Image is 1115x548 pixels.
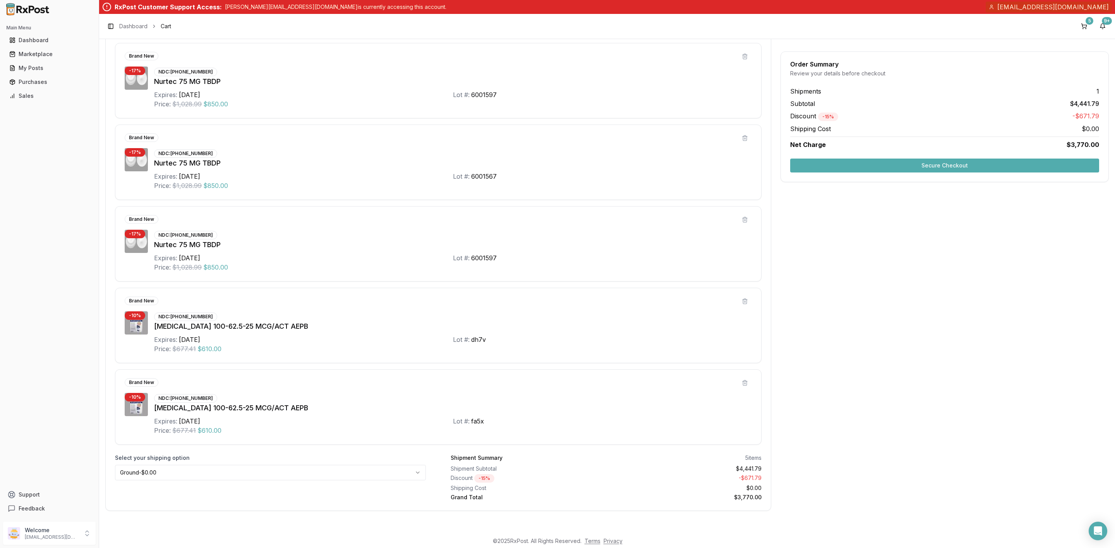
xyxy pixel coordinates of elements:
[154,181,171,190] div: Price:
[453,253,470,263] div: Lot #:
[203,99,228,109] span: $850.00
[9,36,89,44] div: Dashboard
[453,172,470,181] div: Lot #:
[203,263,228,272] span: $850.00
[451,484,603,492] div: Shipping Cost
[6,47,93,61] a: Marketplace
[125,148,145,157] div: - 17 %
[154,231,217,239] div: NDC: [PHONE_NUMBER]
[154,239,752,250] div: Nurtec 75 MG TBDP
[609,484,762,492] div: $0.00
[172,181,202,190] span: $1,028.99
[3,48,96,60] button: Marketplace
[179,253,200,263] div: [DATE]
[119,22,171,30] nav: breadcrumb
[125,133,158,142] div: Brand New
[154,68,217,76] div: NDC: [PHONE_NUMBER]
[3,502,96,516] button: Feedback
[609,465,762,473] div: $4,441.79
[172,426,196,435] span: $677.41
[6,75,93,89] a: Purchases
[451,465,603,473] div: Shipment Subtotal
[609,493,762,501] div: $3,770.00
[790,99,815,108] span: Subtotal
[1070,99,1099,108] span: $4,441.79
[154,426,171,435] div: Price:
[790,124,831,133] span: Shipping Cost
[609,474,762,483] div: - $671.79
[154,321,752,332] div: [MEDICAL_DATA] 100-62.5-25 MCG/ACT AEPB
[125,393,145,401] div: - 10 %
[125,393,148,416] img: Trelegy Ellipta 100-62.5-25 MCG/ACT AEPB
[453,90,470,99] div: Lot #:
[3,488,96,502] button: Support
[179,335,200,344] div: [DATE]
[154,90,177,99] div: Expires:
[125,148,148,171] img: Nurtec 75 MG TBDP
[125,311,145,320] div: - 10 %
[154,312,217,321] div: NDC: [PHONE_NUMBER]
[1096,20,1109,32] button: 9+
[474,474,494,483] div: - 15 %
[154,344,171,353] div: Price:
[997,2,1109,12] span: [EMAIL_ADDRESS][DOMAIN_NAME]
[3,90,96,102] button: Sales
[9,50,89,58] div: Marketplace
[125,230,145,238] div: - 17 %
[179,417,200,426] div: [DATE]
[172,99,202,109] span: $1,028.99
[453,335,470,344] div: Lot #:
[790,70,1099,77] div: Review your details before checkout
[19,505,45,512] span: Feedback
[471,335,486,344] div: dh7v
[179,172,200,181] div: [DATE]
[6,61,93,75] a: My Posts
[453,417,470,426] div: Lot #:
[154,172,177,181] div: Expires:
[9,78,89,86] div: Purchases
[1067,140,1099,149] span: $3,770.00
[125,311,148,335] img: Trelegy Ellipta 100-62.5-25 MCG/ACT AEPB
[6,25,93,31] h2: Main Menu
[9,92,89,100] div: Sales
[119,22,148,30] a: Dashboard
[790,112,838,120] span: Discount
[6,89,93,103] a: Sales
[471,253,497,263] div: 6001597
[3,34,96,46] button: Dashboard
[125,230,148,253] img: Nurtec 75 MG TBDP
[125,378,158,387] div: Brand New
[154,335,177,344] div: Expires:
[172,263,202,272] span: $1,028.99
[172,344,196,353] span: $677.41
[154,417,177,426] div: Expires:
[1078,20,1090,32] button: 5
[115,454,426,462] label: Select your shipping option
[25,526,79,534] p: Welcome
[179,90,200,99] div: [DATE]
[471,417,484,426] div: fa5x
[790,159,1099,172] button: Secure Checkout
[1086,17,1093,25] div: 5
[154,158,752,169] div: Nurtec 75 MG TBDP
[154,76,752,87] div: Nurtec 75 MG TBDP
[3,76,96,88] button: Purchases
[154,253,177,263] div: Expires:
[8,527,20,539] img: User avatar
[154,149,217,158] div: NDC: [PHONE_NUMBER]
[154,99,171,109] div: Price:
[585,538,600,544] a: Terms
[471,90,497,99] div: 6001597
[1072,111,1099,121] span: -$671.79
[745,454,762,462] div: 5 items
[154,263,171,272] div: Price:
[125,215,158,224] div: Brand New
[161,22,171,30] span: Cart
[1082,124,1099,133] span: $0.00
[197,426,221,435] span: $610.00
[225,3,446,11] p: [PERSON_NAME][EMAIL_ADDRESS][DOMAIN_NAME] is currently accessing this account.
[1089,522,1107,540] div: Open Intercom Messenger
[1102,17,1112,25] div: 9+
[451,493,603,501] div: Grand Total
